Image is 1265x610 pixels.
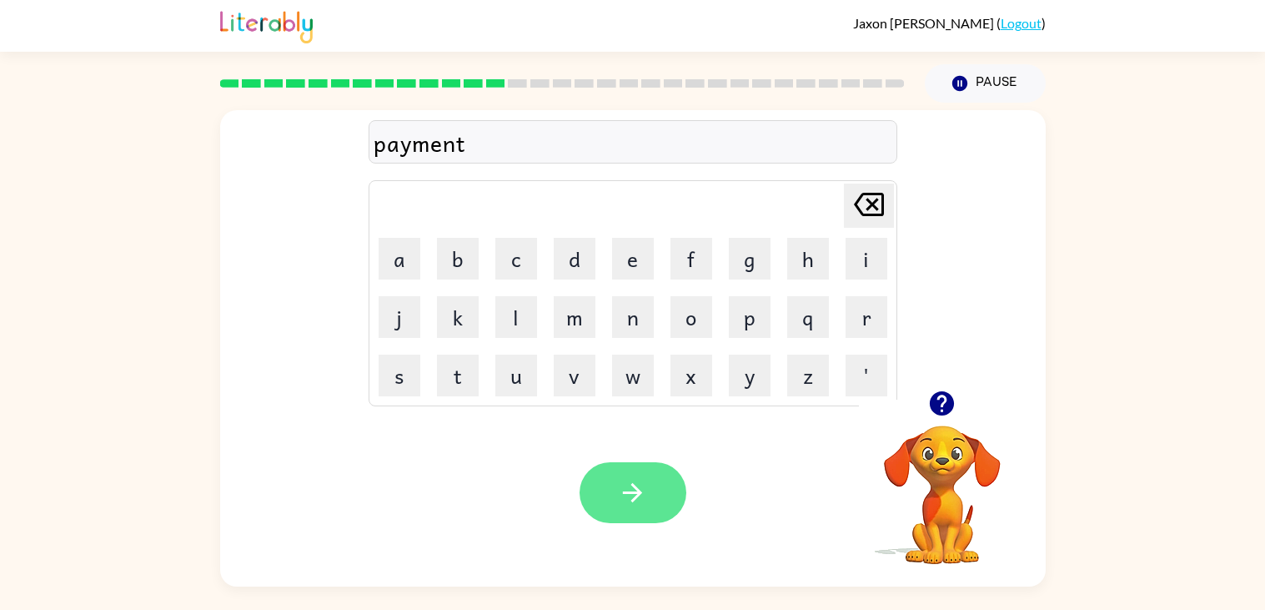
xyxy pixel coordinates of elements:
[379,238,420,280] button: a
[853,15,996,31] span: Jaxon [PERSON_NAME]
[374,125,892,160] div: payment
[670,355,712,396] button: x
[729,296,771,338] button: p
[554,296,595,338] button: m
[612,238,654,280] button: e
[670,296,712,338] button: o
[787,238,829,280] button: h
[787,296,829,338] button: q
[846,296,887,338] button: r
[853,15,1046,31] div: ( )
[379,296,420,338] button: j
[729,238,771,280] button: g
[379,355,420,396] button: s
[554,238,595,280] button: d
[495,355,537,396] button: u
[670,238,712,280] button: f
[554,355,595,396] button: v
[846,238,887,280] button: i
[612,355,654,396] button: w
[787,355,829,396] button: z
[437,296,479,338] button: k
[1001,15,1042,31] a: Logout
[437,238,479,280] button: b
[859,400,1026,567] video: Your browser must support playing .mp4 files to use Literably. Please try using another browser.
[495,238,537,280] button: c
[437,355,479,396] button: t
[612,296,654,338] button: n
[729,355,771,396] button: y
[846,355,887,396] button: '
[495,296,537,338] button: l
[220,7,313,43] img: Literably
[925,64,1046,103] button: Pause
